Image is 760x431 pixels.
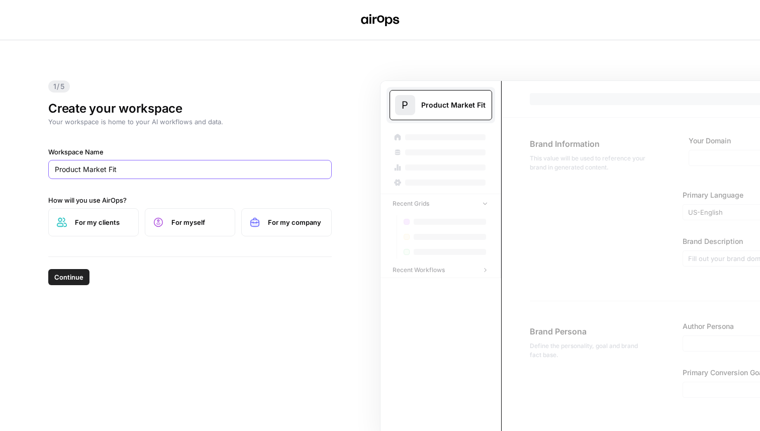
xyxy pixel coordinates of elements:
[171,217,227,227] span: For myself
[402,98,408,112] span: P
[48,147,332,157] label: Workspace Name
[54,272,83,282] span: Continue
[48,101,332,117] h1: Create your workspace
[48,195,332,205] label: How will you use AirOps?
[55,164,325,175] input: SpaceOps
[48,80,70,93] span: 1/5
[48,269,89,285] button: Continue
[48,117,332,127] p: Your workspace is home to your AI workflows and data.
[268,217,323,227] span: For my company
[75,217,130,227] span: For my clients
